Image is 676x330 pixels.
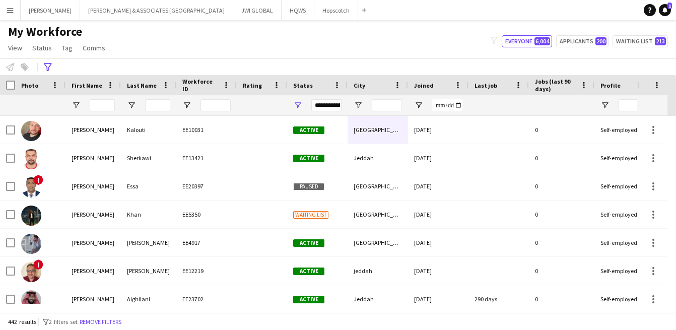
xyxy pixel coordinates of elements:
a: View [4,41,26,54]
a: Status [28,41,56,54]
div: EE20397 [176,172,237,200]
span: Joined [414,82,434,89]
div: Self-employed Crew [594,172,659,200]
button: [PERSON_NAME] & ASSOCIATES [GEOGRAPHIC_DATA] [80,1,233,20]
div: [DATE] [408,201,468,228]
input: Joined Filter Input [432,99,462,111]
img: Abdul Azeem Khan [21,206,41,226]
div: 0 [529,116,594,144]
span: 213 [655,37,666,45]
span: View [8,43,22,52]
span: Profile [600,82,621,89]
a: Comms [79,41,109,54]
span: 6,004 [534,37,550,45]
div: EE12219 [176,257,237,285]
span: Status [32,43,52,52]
button: Everyone6,004 [502,35,552,47]
span: Rating [243,82,262,89]
div: [DATE] [408,172,468,200]
button: Remove filters [78,316,123,327]
div: EE13421 [176,144,237,172]
img: Abdulaziz Alghilani [21,290,41,310]
span: Active [293,126,324,134]
span: 1 [667,3,672,9]
div: Alghilani [121,285,176,313]
div: [DATE] [408,257,468,285]
img: Abdul Kader Abdul Monaf [21,234,41,254]
a: Tag [58,41,77,54]
div: EE5350 [176,201,237,228]
span: Active [293,155,324,162]
div: [PERSON_NAME] [65,116,121,144]
input: Workforce ID Filter Input [200,99,231,111]
div: Self-employed Crew [594,257,659,285]
div: [PERSON_NAME] [65,172,121,200]
input: City Filter Input [372,99,402,111]
span: Last Name [127,82,157,89]
span: ! [33,175,43,185]
div: [PERSON_NAME] [65,229,121,256]
span: Status [293,82,313,89]
span: Workforce ID [182,78,219,93]
img: Abdallah Kalouti [21,121,41,141]
div: 0 [529,257,594,285]
button: Waiting list213 [613,35,668,47]
div: EE23702 [176,285,237,313]
button: Hopscotch [314,1,358,20]
button: Open Filter Menu [600,101,610,110]
input: Profile Filter Input [619,99,653,111]
div: [PERSON_NAME] [65,257,121,285]
div: [PERSON_NAME] [65,144,121,172]
div: Khan [121,201,176,228]
span: Waiting list [293,211,328,219]
div: Self-employed Crew [594,144,659,172]
span: First Name [72,82,102,89]
button: Open Filter Menu [414,101,423,110]
div: [PERSON_NAME] [121,257,176,285]
div: EE4917 [176,229,237,256]
div: [PERSON_NAME] [121,229,176,256]
div: [DATE] [408,285,468,313]
div: 0 [529,201,594,228]
button: Applicants200 [556,35,609,47]
button: Open Filter Menu [182,101,191,110]
div: [GEOGRAPHIC_DATA] [348,116,408,144]
button: Open Filter Menu [127,101,136,110]
button: Open Filter Menu [354,101,363,110]
img: Abdallah Sherkawi [21,149,41,169]
img: Abdul Rahim Yahya [21,262,41,282]
input: First Name Filter Input [90,99,115,111]
div: Self-employed Crew [594,285,659,313]
div: 0 [529,172,594,200]
div: Self-employed Crew [594,116,659,144]
app-action-btn: Advanced filters [42,61,54,73]
span: Tag [62,43,73,52]
span: My Workforce [8,24,82,39]
div: [DATE] [408,229,468,256]
button: HQWS [282,1,314,20]
span: Paused [293,183,324,190]
span: City [354,82,365,89]
div: [GEOGRAPHIC_DATA] [348,229,408,256]
div: Sherkawi [121,144,176,172]
span: Comms [83,43,105,52]
div: jeddah [348,257,408,285]
div: Jeddah [348,144,408,172]
div: Essa [121,172,176,200]
div: [PERSON_NAME] [65,201,121,228]
button: Open Filter Menu [293,101,302,110]
a: 1 [659,4,671,16]
div: [DATE] [408,144,468,172]
div: Kalouti [121,116,176,144]
div: [PERSON_NAME] [65,285,121,313]
div: 0 [529,229,594,256]
span: 2 filters set [49,318,78,325]
div: 0 [529,285,594,313]
div: Self-employed Crew [594,229,659,256]
span: Active [293,239,324,247]
div: Jeddah [348,285,408,313]
div: 290 days [468,285,529,313]
div: EE10031 [176,116,237,144]
span: Photo [21,82,38,89]
button: JWI GLOBAL [233,1,282,20]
